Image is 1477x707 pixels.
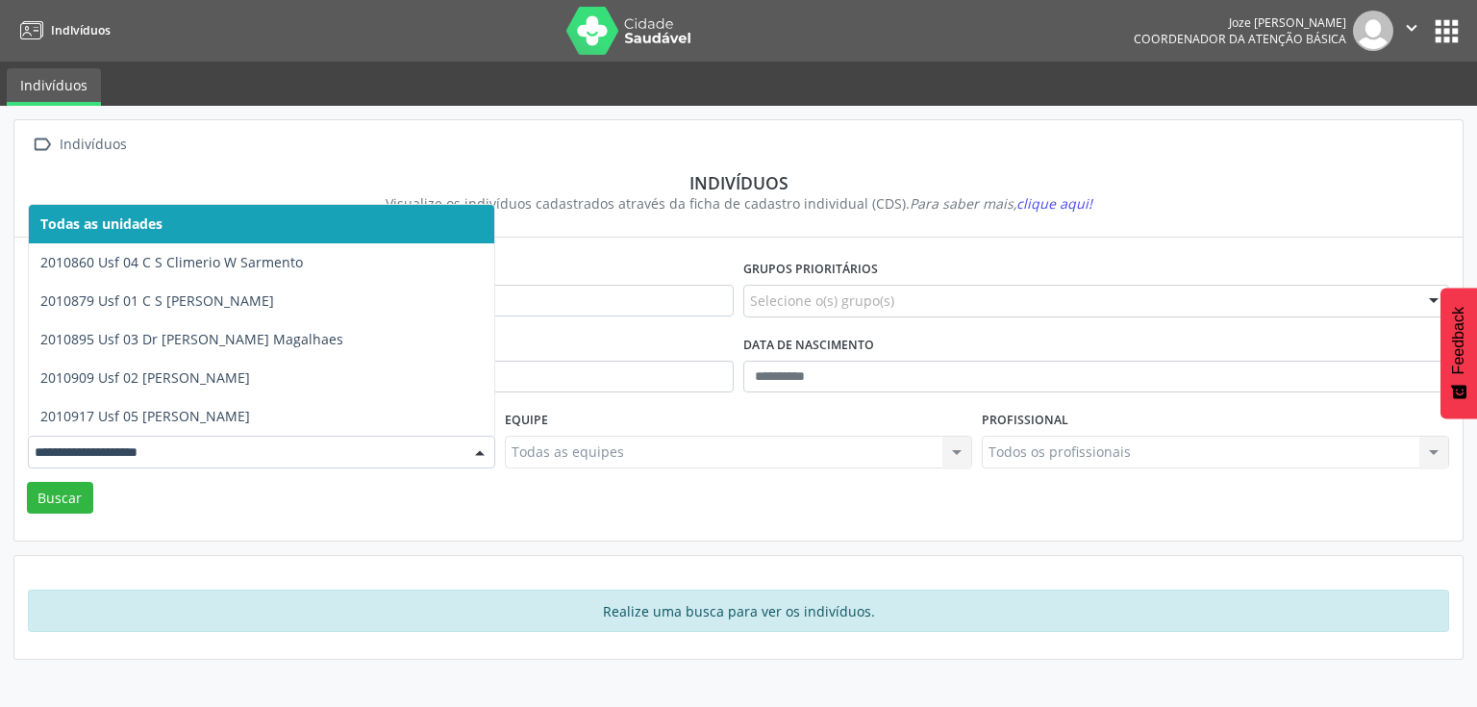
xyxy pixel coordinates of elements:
div: Indivíduos [56,131,130,159]
label: Data de nascimento [743,331,874,361]
label: Equipe [505,406,548,436]
div: Visualize os indivíduos cadastrados através da ficha de cadastro individual (CDS). [41,193,1436,214]
div: Indivíduos [41,172,1436,193]
span: 2010879 Usf 01 C S [PERSON_NAME] [40,291,274,310]
label: Grupos prioritários [743,255,878,285]
span: 2010895 Usf 03 Dr [PERSON_NAME] Magalhaes [40,330,343,348]
i: Para saber mais, [910,194,1092,213]
button:  [1393,11,1430,51]
a: Indivíduos [7,68,101,106]
button: Feedback - Mostrar pesquisa [1440,288,1477,418]
a: Indivíduos [13,14,111,46]
span: 2010909 Usf 02 [PERSON_NAME] [40,368,250,387]
button: apps [1430,14,1464,48]
span: Feedback [1450,307,1467,374]
i:  [28,131,56,159]
span: clique aqui! [1016,194,1092,213]
span: Indivíduos [51,22,111,38]
span: 2010917 Usf 05 [PERSON_NAME] [40,407,250,425]
a:  Indivíduos [28,131,130,159]
span: 2010860 Usf 04 C S Climerio W Sarmento [40,253,303,271]
label: Profissional [982,406,1068,436]
span: Todas as unidades [40,215,163,233]
div: Joze [PERSON_NAME] [1134,14,1346,31]
div: Realize uma busca para ver os indivíduos. [28,590,1449,632]
span: Coordenador da Atenção Básica [1134,31,1346,47]
span: Selecione o(s) grupo(s) [750,290,894,311]
i:  [1401,17,1422,38]
img: img [1353,11,1393,51]
button: Buscar [27,482,93,515]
